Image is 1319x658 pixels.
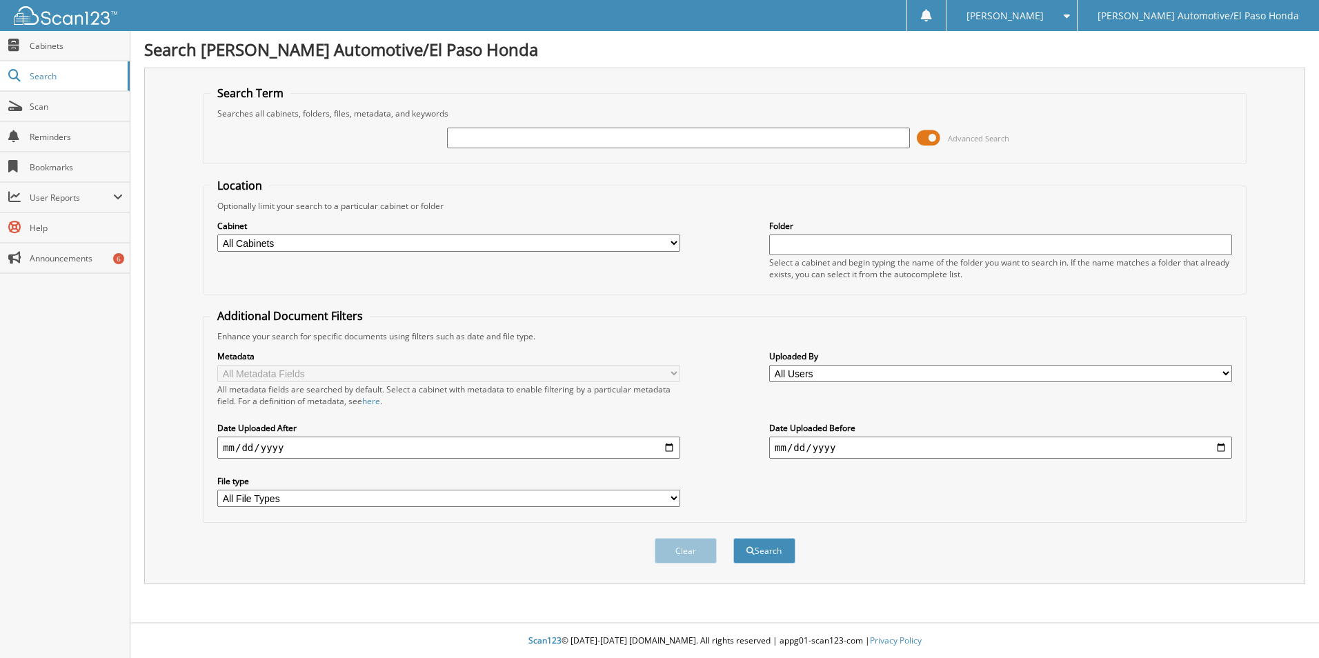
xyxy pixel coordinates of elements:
[210,86,290,101] legend: Search Term
[528,635,562,646] span: Scan123
[217,383,680,407] div: All metadata fields are searched by default. Select a cabinet with metadata to enable filtering b...
[1098,12,1299,20] span: [PERSON_NAME] Automotive/El Paso Honda
[1250,592,1319,658] iframe: Chat Widget
[30,192,113,203] span: User Reports
[210,178,269,193] legend: Location
[210,200,1239,212] div: Optionally limit your search to a particular cabinet or folder
[948,133,1009,143] span: Advanced Search
[655,538,717,564] button: Clear
[30,222,123,234] span: Help
[217,350,680,362] label: Metadata
[362,395,380,407] a: here
[30,161,123,173] span: Bookmarks
[769,350,1232,362] label: Uploaded By
[30,70,121,82] span: Search
[870,635,922,646] a: Privacy Policy
[769,437,1232,459] input: end
[733,538,795,564] button: Search
[210,108,1239,119] div: Searches all cabinets, folders, files, metadata, and keywords
[144,38,1305,61] h1: Search [PERSON_NAME] Automotive/El Paso Honda
[769,257,1232,280] div: Select a cabinet and begin typing the name of the folder you want to search in. If the name match...
[30,101,123,112] span: Scan
[30,131,123,143] span: Reminders
[14,6,117,25] img: scan123-logo-white.svg
[769,422,1232,434] label: Date Uploaded Before
[30,40,123,52] span: Cabinets
[210,308,370,323] legend: Additional Document Filters
[217,422,680,434] label: Date Uploaded After
[210,330,1239,342] div: Enhance your search for specific documents using filters such as date and file type.
[113,253,124,264] div: 6
[217,437,680,459] input: start
[130,624,1319,658] div: © [DATE]-[DATE] [DOMAIN_NAME]. All rights reserved | appg01-scan123-com |
[217,475,680,487] label: File type
[217,220,680,232] label: Cabinet
[769,220,1232,232] label: Folder
[966,12,1044,20] span: [PERSON_NAME]
[30,252,123,264] span: Announcements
